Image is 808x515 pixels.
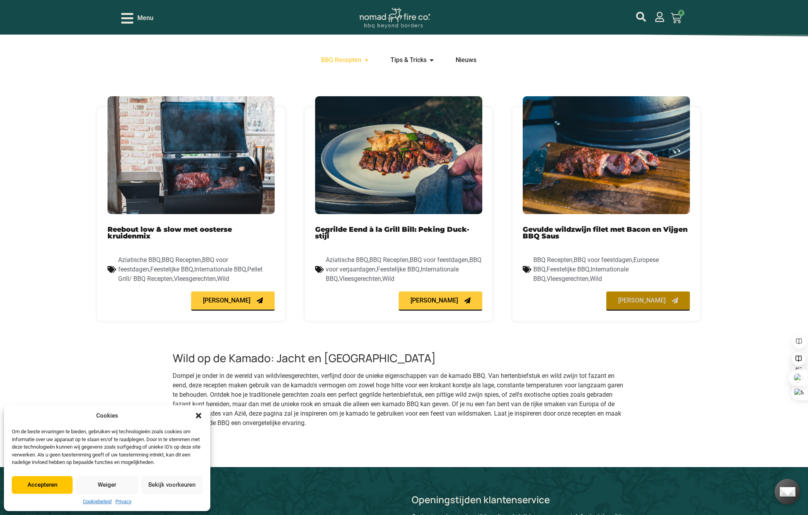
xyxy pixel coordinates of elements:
a: Internationale BBQ [533,266,629,282]
a: Europese BBQ [533,256,659,273]
a: [PERSON_NAME] [191,291,275,311]
img: Reebout op de pellet grill [108,96,275,214]
a: Internationale BBQ [194,266,246,273]
a: Vleesgerechten [339,275,381,282]
span: 0 [678,10,684,16]
a: BBQ Recepten [533,256,573,264]
a: mijn account [636,12,646,22]
a: Vleesgerechten [547,275,589,282]
button: Weiger [77,476,137,494]
a: BBQ voor feestdagen [410,256,468,264]
div: Open/Close Menu [121,11,153,25]
a: Reebout low & slow met oosterse kruidenmix [108,225,232,240]
img: peking eend recept op de kamado [315,96,482,214]
button: Bekijk voorkeuren [142,476,202,494]
a: Internationale BBQ [326,266,459,282]
div: Dialog sluiten [195,412,202,420]
a: Feestelijke BBQ [547,266,589,273]
div: Menu toggle [22,52,775,68]
nav: Menu [22,52,775,68]
div: Om de beste ervaringen te bieden, gebruiken wij technologieën zoals cookies om informatie over uw... [12,428,202,466]
a: Gevulde wildzwijn filet met Bacon en Vijgen BBQ Saus [523,225,688,240]
a: BBQ Recepten [321,55,361,65]
a: Feestelijke BBQ [150,266,193,273]
a: Cookiebeleid [83,498,111,506]
a: Feestelijke BBQ [377,266,420,273]
a: Privacy [115,498,131,506]
p: Openingstijden klantenservice [412,495,642,504]
span: Menu [137,13,153,23]
a: mijn account [655,12,665,22]
a: Aziatische BBQ [326,256,368,264]
a: Nieuws [456,55,476,65]
img: Nomad Logo [359,8,430,29]
h3: Wild op de Kamado: Jacht en [GEOGRAPHIC_DATA] [173,352,625,365]
img: wildzwijn bbq recept [523,96,690,214]
div: Cookies [96,411,118,420]
div: Dompel je onder in de wereld van wildvleesgerechten, verfijnd door de unieke eigenschappen van de... [173,352,625,428]
a: Vleesgerechten [174,275,216,282]
a: Pellet Grill/ BBQ Recepten [118,266,263,282]
span: , , , , , , [533,256,659,282]
span: , , , , , , , [326,256,482,282]
a: Wild [590,275,602,282]
button: Accepteren [12,476,73,494]
a: Wild [382,275,394,282]
a: BBQ voor verjaardagen [326,256,482,273]
span: , , , , , , , [118,256,263,282]
a: Aziatische BBQ [118,256,161,264]
a: BBQ Recepten [369,256,409,264]
span: [PERSON_NAME] [410,297,458,304]
span: [PERSON_NAME] [618,297,666,304]
a: 0 [661,8,691,28]
a: [PERSON_NAME] [606,291,690,311]
a: Tips & Tricks [390,55,427,65]
a: BBQ voor feestdagen [574,256,632,264]
a: [PERSON_NAME] [399,291,482,311]
a: Wild [217,275,229,282]
a: BBQ Recepten [162,256,201,264]
a: Gegrilde Eend à la Grill Bill: Peking Duck-stijl [315,225,469,240]
span: [PERSON_NAME] [203,297,250,304]
a: BBQ voor feestdagen [118,256,228,273]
